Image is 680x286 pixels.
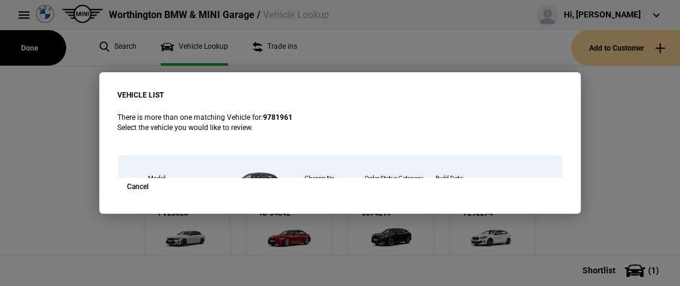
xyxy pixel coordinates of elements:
[436,174,463,182] div: Build Date:
[117,178,158,196] button: Cancel
[365,174,424,182] div: Order Status Category:
[304,174,336,182] div: Chassis No.
[148,174,214,182] div: Model:
[117,113,563,133] p: There is more than one matching Vehicle for: Select the vehicle you would like to review.
[117,91,164,99] strong: VEHICLE LIST
[263,113,292,122] strong: 9781961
